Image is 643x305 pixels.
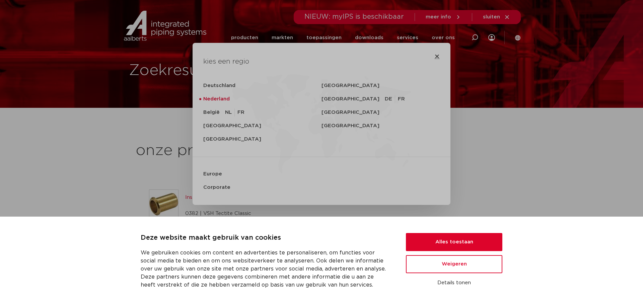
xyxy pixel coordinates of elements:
ul: België [225,106,244,119]
a: Corporate [203,181,440,194]
a: [GEOGRAPHIC_DATA] [321,92,385,106]
a: [GEOGRAPHIC_DATA] [321,79,440,92]
h4: kies een regio [203,56,440,67]
a: [GEOGRAPHIC_DATA] [321,106,440,119]
a: [GEOGRAPHIC_DATA] [321,119,440,133]
a: België [203,106,225,119]
a: Close [434,54,440,59]
a: Nederland [203,92,321,106]
p: We gebruiken cookies om content en advertenties te personaliseren, om functies voor social media ... [141,249,390,289]
button: Alles toestaan [406,233,502,251]
p: Deze website maakt gebruik van cookies [141,233,390,243]
button: Details tonen [406,277,502,289]
a: NL [225,108,235,117]
nav: Menu [203,79,440,194]
a: Deutschland [203,79,321,92]
a: FR [398,95,408,103]
a: Europe [203,167,440,181]
a: FR [237,108,244,117]
a: [GEOGRAPHIC_DATA] [203,133,321,146]
button: Weigeren [406,255,502,273]
a: [GEOGRAPHIC_DATA] [203,119,321,133]
a: DE [385,95,395,103]
ul: [GEOGRAPHIC_DATA] [385,92,410,106]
